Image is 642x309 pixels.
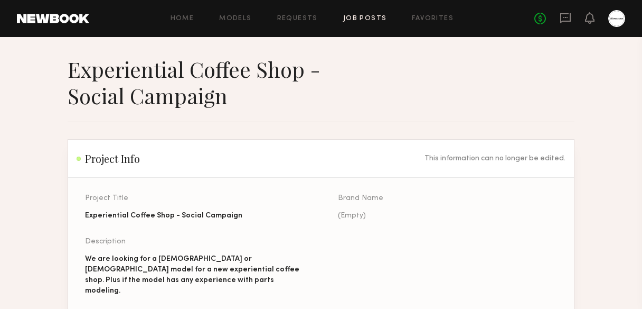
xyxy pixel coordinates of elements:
[85,211,304,221] div: Experiential Coffee Shop - Social Campaign
[171,15,194,22] a: Home
[77,152,140,165] h2: Project Info
[85,195,304,202] div: Project Title
[219,15,251,22] a: Models
[85,238,304,246] div: Description
[338,211,557,221] div: (Empty)
[424,155,565,162] div: This information can no longer be edited.
[412,15,454,22] a: Favorites
[277,15,318,22] a: Requests
[85,254,304,296] div: We are looking for a [DEMOGRAPHIC_DATA] or [DEMOGRAPHIC_DATA] model for a new experiential coffee...
[343,15,387,22] a: Job Posts
[338,195,557,202] div: Brand Name
[68,56,338,109] h1: Experiential Coffee Shop - Social Campaign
